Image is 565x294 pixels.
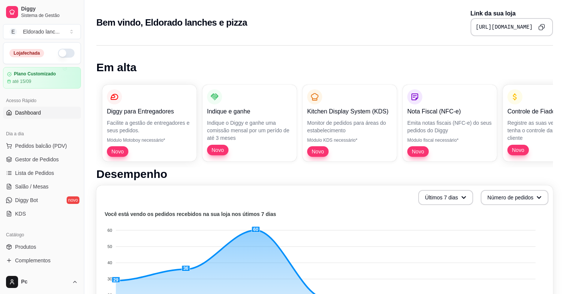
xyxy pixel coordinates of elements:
p: Emita notas fiscais (NFC-e) do seus pedidos do Diggy [407,119,492,134]
button: Diggy para EntregadoresFacilite a gestão de entregadores e seus pedidos.Módulo Motoboy necessário... [102,85,196,161]
tspan: 30 [108,277,112,281]
span: Novo [309,148,327,155]
tspan: 40 [108,260,112,265]
p: Facilite a gestão de entregadores e seus pedidos. [107,119,192,134]
span: Dashboard [15,109,41,116]
a: Lista de Pedidos [3,167,81,179]
button: Pedidos balcão (PDV) [3,140,81,152]
p: Kitchen Display System (KDS) [307,107,392,116]
tspan: 50 [108,244,112,249]
tspan: 60 [108,228,112,233]
button: Número de pedidos [481,190,548,205]
a: Plano Customizadoaté 15/09 [3,67,81,89]
a: KDS [3,208,81,220]
span: Gestor de Pedidos [15,156,59,163]
button: Select a team [3,24,81,39]
span: Novo [409,148,427,155]
p: Módulo KDS necessário* [307,137,392,143]
p: Módulo fiscal necessário* [407,137,492,143]
button: Nota Fiscal (NFC-e)Emita notas fiscais (NFC-e) do seus pedidos do DiggyMódulo fiscal necessário*Novo [403,85,497,161]
button: Últimos 7 dias [418,190,473,205]
span: Lista de Pedidos [15,169,54,177]
div: Dia a dia [3,128,81,140]
button: Pc [3,273,81,291]
span: Complementos [15,257,50,264]
article: até 15/09 [12,78,31,84]
a: DiggySistema de Gestão [3,3,81,21]
button: Copy to clipboard [536,21,548,33]
text: Você está vendo os pedidos recebidos na sua loja nos útimos 7 dias [105,211,276,217]
span: Pedidos balcão (PDV) [15,142,67,150]
div: Eldorado lanc ... [23,28,59,35]
a: Gestor de Pedidos [3,153,81,165]
span: Novo [209,146,227,154]
a: Dashboard [3,107,81,119]
button: Indique e ganheIndique o Diggy e ganhe uma comissão mensal por um perído de até 3 mesesNovo [203,85,297,161]
span: Produtos [15,243,36,251]
a: Diggy Botnovo [3,194,81,206]
span: Novo [509,146,527,154]
span: Diggy Bot [15,196,38,204]
span: Pc [21,279,69,285]
p: Diggy para Entregadores [107,107,192,116]
h1: Em alta [96,61,553,74]
p: Link da sua loja [471,9,553,18]
span: E [9,28,17,35]
article: Plano Customizado [14,71,56,77]
button: Alterar Status [58,49,75,58]
p: Monitor de pedidos para áreas do estabelecimento [307,119,392,134]
h1: Desempenho [96,167,553,181]
a: Produtos [3,241,81,253]
span: Salão / Mesas [15,183,49,190]
a: Complementos [3,254,81,266]
p: Módulo Motoboy necessário* [107,137,192,143]
pre: [URL][DOMAIN_NAME] [476,23,533,31]
div: Catálogo [3,229,81,241]
span: Diggy [21,6,78,12]
div: Acesso Rápido [3,95,81,107]
p: Nota Fiscal (NFC-e) [407,107,492,116]
span: KDS [15,210,26,217]
div: Loja fechada [9,49,44,57]
p: Indique o Diggy e ganhe uma comissão mensal por um perído de até 3 meses [207,119,292,142]
span: Sistema de Gestão [21,12,78,18]
span: Novo [108,148,127,155]
a: Salão / Mesas [3,181,81,193]
h2: Bem vindo, Eldorado lanches e pizza [96,17,247,29]
p: Indique e ganhe [207,107,292,116]
button: Kitchen Display System (KDS)Monitor de pedidos para áreas do estabelecimentoMódulo KDS necessário... [303,85,397,161]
